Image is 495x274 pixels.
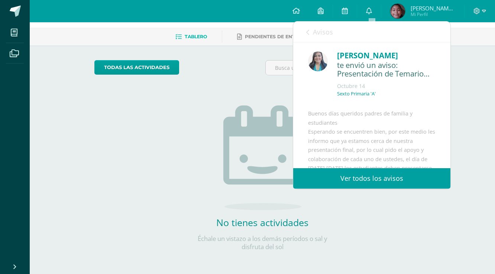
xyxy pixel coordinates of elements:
[175,31,207,43] a: Tablero
[188,235,337,251] p: Échale un vistazo a los demás períodos o sal y disfruta del sol
[188,216,337,229] h2: No tienes actividades
[293,168,450,189] a: Ver todos los avisos
[337,61,436,78] div: te envió un aviso: Presentación de Temario 2025
[223,105,301,210] img: no_activities.png
[390,4,405,19] img: 01a005a07881a088ae7823f485043a35.png
[237,31,308,43] a: Pendientes de entrega
[245,34,308,39] span: Pendientes de entrega
[185,34,207,39] span: Tablero
[313,27,333,36] span: Avisos
[337,82,436,90] div: Octubre 14
[94,60,179,75] a: todas las Actividades
[266,61,430,75] input: Busca una actividad próxima aquí...
[308,52,328,71] img: be92b6c484970536b82811644e40775c.png
[337,50,436,61] div: [PERSON_NAME]
[411,4,455,12] span: [PERSON_NAME] Betzabbe
[411,11,455,17] span: Mi Perfil
[337,91,376,97] p: Sexto Primaria 'A'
